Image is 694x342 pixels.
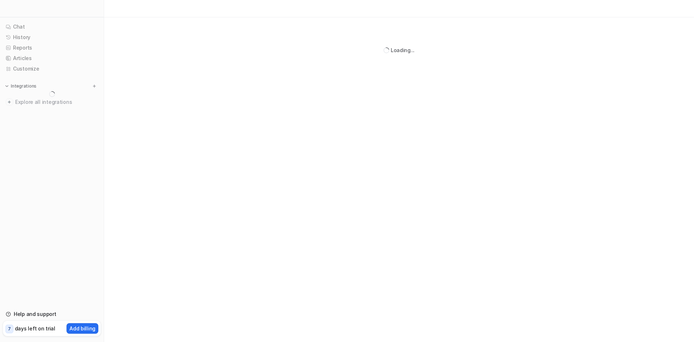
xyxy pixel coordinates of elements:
[3,83,39,90] button: Integrations
[3,22,101,32] a: Chat
[391,46,415,54] div: Loading...
[6,98,13,106] img: explore all integrations
[3,97,101,107] a: Explore all integrations
[92,84,97,89] img: menu_add.svg
[15,96,98,108] span: Explore all integrations
[8,326,11,332] p: 7
[3,32,101,42] a: History
[69,325,95,332] p: Add billing
[15,325,55,332] p: days left on trial
[11,83,37,89] p: Integrations
[3,43,101,53] a: Reports
[3,64,101,74] a: Customize
[4,84,9,89] img: expand menu
[67,323,98,334] button: Add billing
[3,53,101,63] a: Articles
[3,309,101,319] a: Help and support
